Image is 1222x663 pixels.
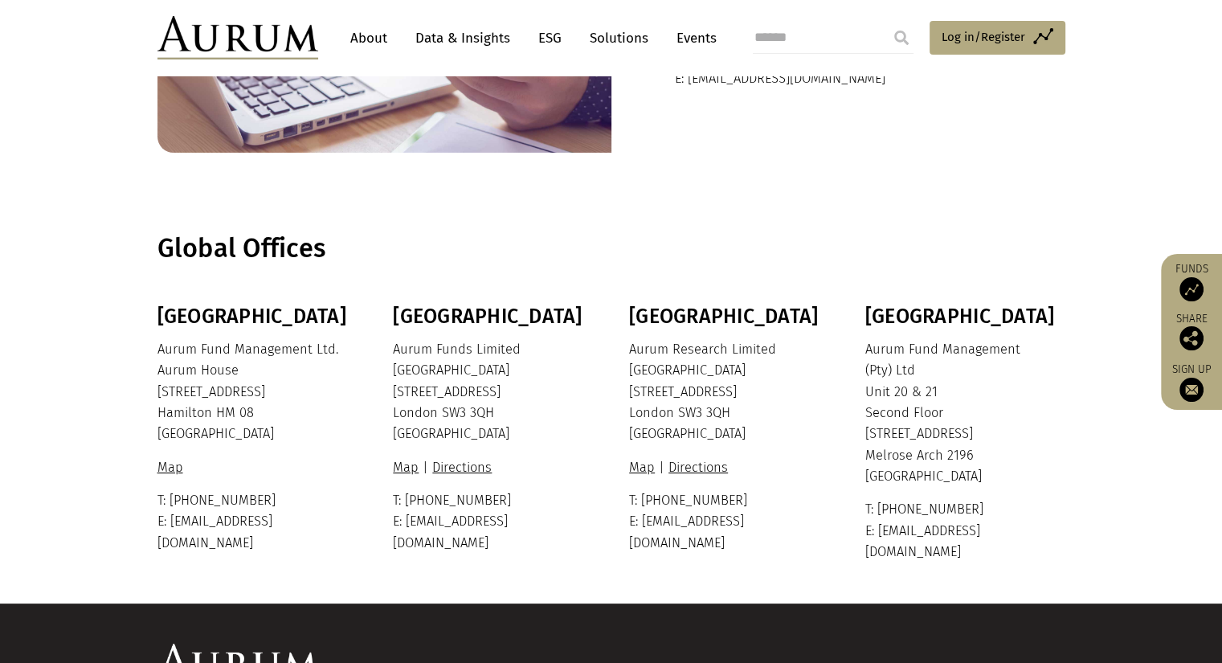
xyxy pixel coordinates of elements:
a: Sign up [1169,362,1214,402]
p: T: [PHONE_NUMBER] E: [EMAIL_ADDRESS][DOMAIN_NAME] [629,490,825,554]
a: Solutions [582,23,656,53]
h3: [GEOGRAPHIC_DATA] [629,305,825,329]
span: Log in/Register [942,27,1025,47]
input: Submit [885,22,918,54]
p: Aurum Research Limited [GEOGRAPHIC_DATA] [STREET_ADDRESS] London SW3 3QH [GEOGRAPHIC_DATA] [629,339,825,445]
p: E: [EMAIL_ADDRESS][DOMAIN_NAME] [675,68,1002,89]
p: T: [PHONE_NUMBER] E: [EMAIL_ADDRESS][DOMAIN_NAME] [393,490,589,554]
p: T: [PHONE_NUMBER] E: [EMAIL_ADDRESS][DOMAIN_NAME] [865,499,1061,563]
p: Aurum Fund Management (Pty) Ltd Unit 20 & 21 Second Floor [STREET_ADDRESS] Melrose Arch 2196 [GEO... [865,339,1061,488]
a: Log in/Register [930,21,1065,55]
a: Events [668,23,717,53]
p: Aurum Funds Limited [GEOGRAPHIC_DATA] [STREET_ADDRESS] London SW3 3QH [GEOGRAPHIC_DATA] [393,339,589,445]
h1: Global Offices [157,233,1061,264]
div: Share [1169,313,1214,350]
a: Directions [664,460,732,475]
a: Funds [1169,262,1214,301]
a: Directions [428,460,496,475]
img: Share this post [1179,326,1204,350]
h3: [GEOGRAPHIC_DATA] [865,305,1061,329]
h3: [GEOGRAPHIC_DATA] [393,305,589,329]
a: ESG [530,23,570,53]
p: T: [PHONE_NUMBER] E: [EMAIL_ADDRESS][DOMAIN_NAME] [157,490,354,554]
a: About [342,23,395,53]
p: Aurum Fund Management Ltd. Aurum House [STREET_ADDRESS] Hamilton HM 08 [GEOGRAPHIC_DATA] [157,339,354,445]
a: Map [393,460,423,475]
p: | [629,457,825,478]
img: Sign up to our newsletter [1179,378,1204,402]
img: Aurum [157,16,318,59]
a: Map [157,460,187,475]
h3: [GEOGRAPHIC_DATA] [157,305,354,329]
img: Access Funds [1179,277,1204,301]
a: Data & Insights [407,23,518,53]
a: Map [629,460,659,475]
p: | [393,457,589,478]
